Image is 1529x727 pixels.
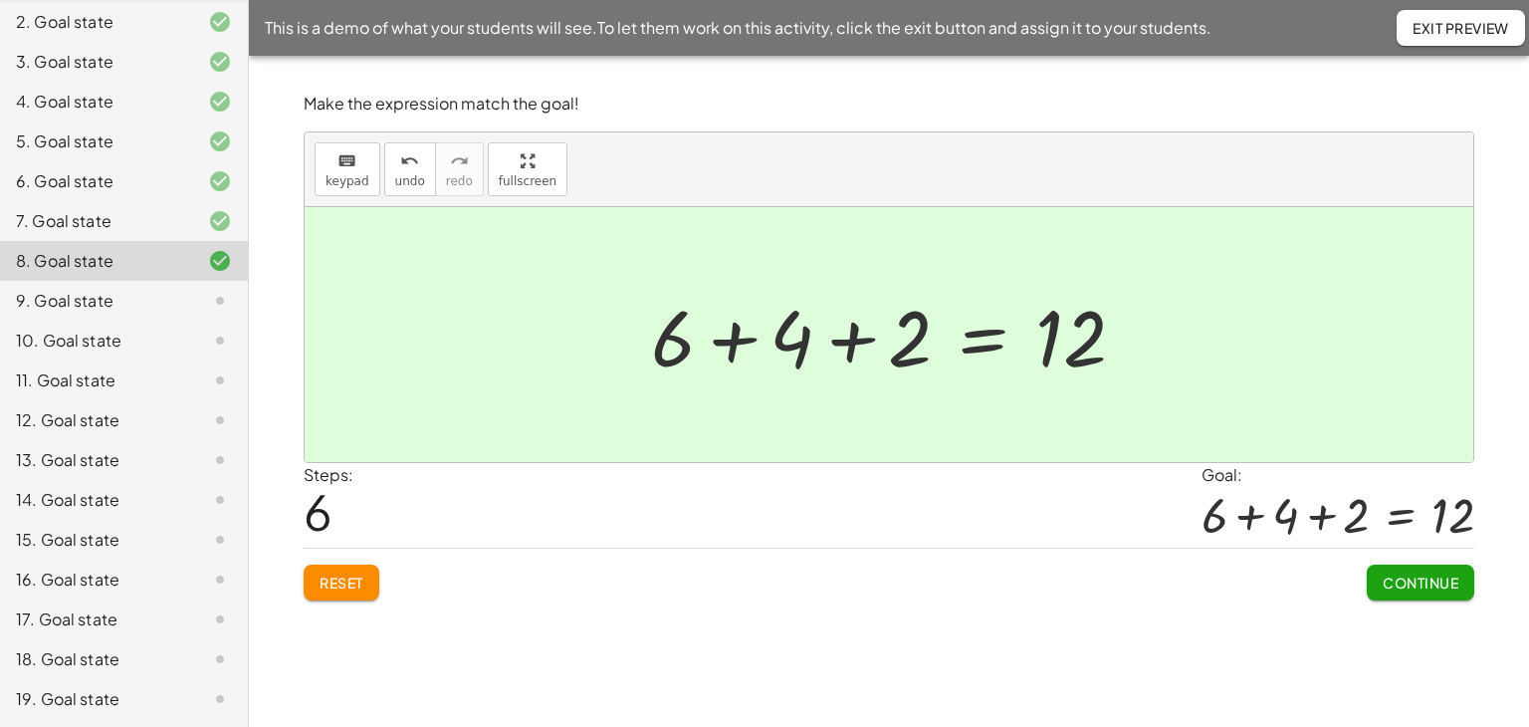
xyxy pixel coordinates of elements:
[16,687,176,711] div: 19. Goal state
[16,448,176,472] div: 13. Goal state
[16,289,176,313] div: 9. Goal state
[208,209,232,233] i: Task finished and correct.
[16,647,176,671] div: 18. Goal state
[435,142,484,196] button: redoredo
[208,249,232,273] i: Task finished and correct.
[1383,574,1458,592] span: Continue
[16,368,176,392] div: 11. Goal state
[208,568,232,592] i: Task not started.
[208,289,232,313] i: Task not started.
[16,488,176,512] div: 14. Goal state
[208,10,232,34] i: Task finished and correct.
[208,488,232,512] i: Task not started.
[304,93,1474,116] p: Make the expression match the goal!
[16,408,176,432] div: 12. Goal state
[304,464,353,485] label: Steps:
[16,129,176,153] div: 5. Goal state
[16,10,176,34] div: 2. Goal state
[1413,19,1509,37] span: Exit Preview
[326,174,369,188] span: keypad
[499,174,556,188] span: fullscreen
[16,90,176,114] div: 4. Goal state
[384,142,436,196] button: undoundo
[208,687,232,711] i: Task not started.
[1201,463,1474,487] div: Goal:
[208,607,232,631] i: Task not started.
[16,209,176,233] div: 7. Goal state
[16,169,176,193] div: 6. Goal state
[1397,10,1525,46] button: Exit Preview
[315,142,380,196] button: keyboardkeypad
[208,169,232,193] i: Task finished and correct.
[16,607,176,631] div: 17. Goal state
[208,90,232,114] i: Task finished and correct.
[208,408,232,432] i: Task not started.
[395,174,425,188] span: undo
[304,481,332,542] span: 6
[208,50,232,74] i: Task finished and correct.
[488,142,567,196] button: fullscreen
[16,249,176,273] div: 8. Goal state
[208,129,232,153] i: Task finished and correct.
[16,329,176,353] div: 10. Goal state
[208,528,232,552] i: Task not started.
[208,329,232,353] i: Task not started.
[208,647,232,671] i: Task not started.
[337,149,356,173] i: keyboard
[304,565,379,601] button: Reset
[265,16,1211,40] span: This is a demo of what your students will see. To let them work on this activity, click the exit ...
[208,368,232,392] i: Task not started.
[16,528,176,552] div: 15. Goal state
[320,574,363,592] span: Reset
[16,50,176,74] div: 3. Goal state
[208,448,232,472] i: Task not started.
[450,149,469,173] i: redo
[446,174,473,188] span: redo
[16,568,176,592] div: 16. Goal state
[1367,565,1474,601] button: Continue
[400,149,419,173] i: undo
